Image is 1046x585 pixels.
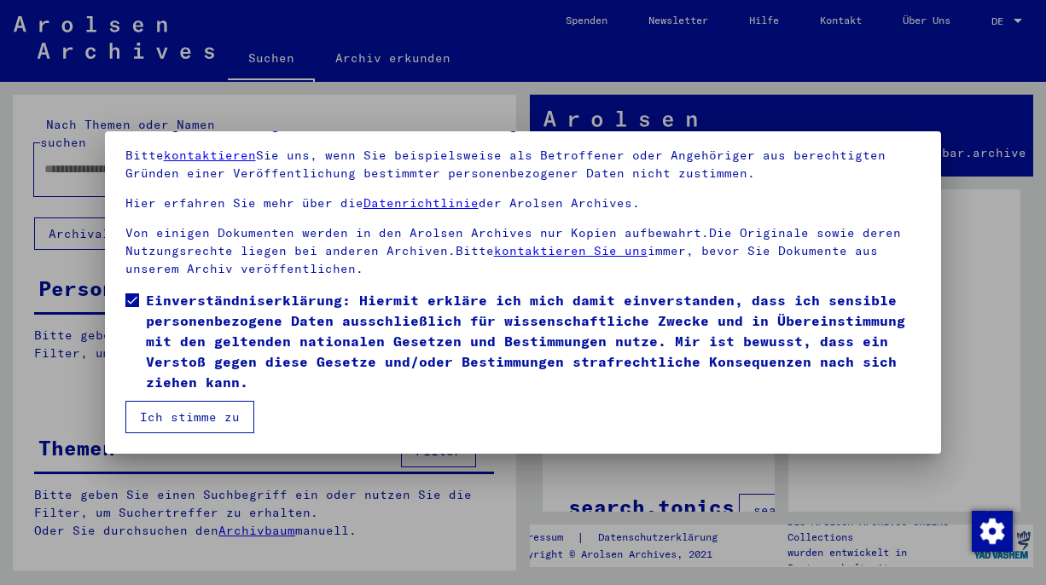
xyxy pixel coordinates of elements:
p: Bitte Sie uns, wenn Sie beispielsweise als Betroffener oder Angehöriger aus berechtigten Gründen ... [125,147,921,182]
p: Hier erfahren Sie mehr über die der Arolsen Archives. [125,194,921,212]
a: kontaktieren [164,148,256,163]
img: Zustimmung ändern [972,511,1013,552]
span: Einverständniserklärung: Hiermit erkläre ich mich damit einverstanden, dass ich sensible personen... [146,290,921,392]
button: Ich stimme zu [125,401,254,433]
a: kontaktieren Sie uns [494,243,648,258]
a: Datenrichtlinie [363,195,479,211]
p: Von einigen Dokumenten werden in den Arolsen Archives nur Kopien aufbewahrt.Die Originale sowie d... [125,224,921,278]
